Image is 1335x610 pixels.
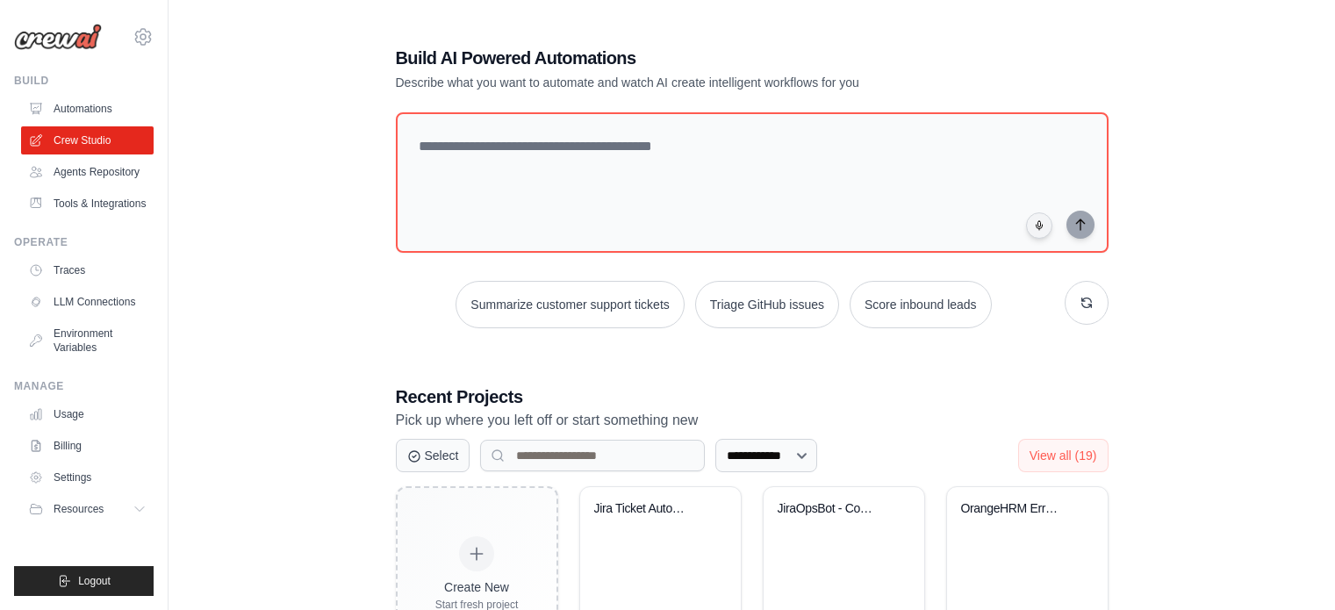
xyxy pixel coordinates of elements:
[14,24,102,50] img: Logo
[396,409,1109,432] p: Pick up where you left off or start something new
[396,46,986,70] h1: Build AI Powered Automations
[396,74,986,91] p: Describe what you want to automate and watch AI create intelligent workflows for you
[1030,449,1097,463] span: View all (19)
[14,74,154,88] div: Build
[850,281,992,328] button: Score inbound leads
[594,501,700,517] div: Jira Ticket Automation
[778,501,884,517] div: JiraOpsBot - Coppel Project Management
[456,281,684,328] button: Summarize customer support tickets
[1026,212,1052,239] button: Click to speak your automation idea
[1065,281,1109,325] button: Get new suggestions
[21,495,154,523] button: Resources
[21,256,154,284] a: Traces
[21,288,154,316] a: LLM Connections
[14,235,154,249] div: Operate
[21,400,154,428] a: Usage
[54,502,104,516] span: Resources
[21,463,154,492] a: Settings
[14,379,154,393] div: Manage
[78,574,111,588] span: Logout
[396,439,470,472] button: Select
[1018,439,1109,472] button: View all (19)
[21,319,154,362] a: Environment Variables
[435,578,519,596] div: Create New
[21,95,154,123] a: Automations
[21,158,154,186] a: Agents Repository
[21,432,154,460] a: Billing
[21,126,154,154] a: Crew Studio
[695,281,839,328] button: Triage GitHub issues
[14,566,154,596] button: Logout
[21,190,154,218] a: Tools & Integrations
[396,384,1109,409] h3: Recent Projects
[961,501,1067,517] div: OrangeHRM ErrorHandled Crew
